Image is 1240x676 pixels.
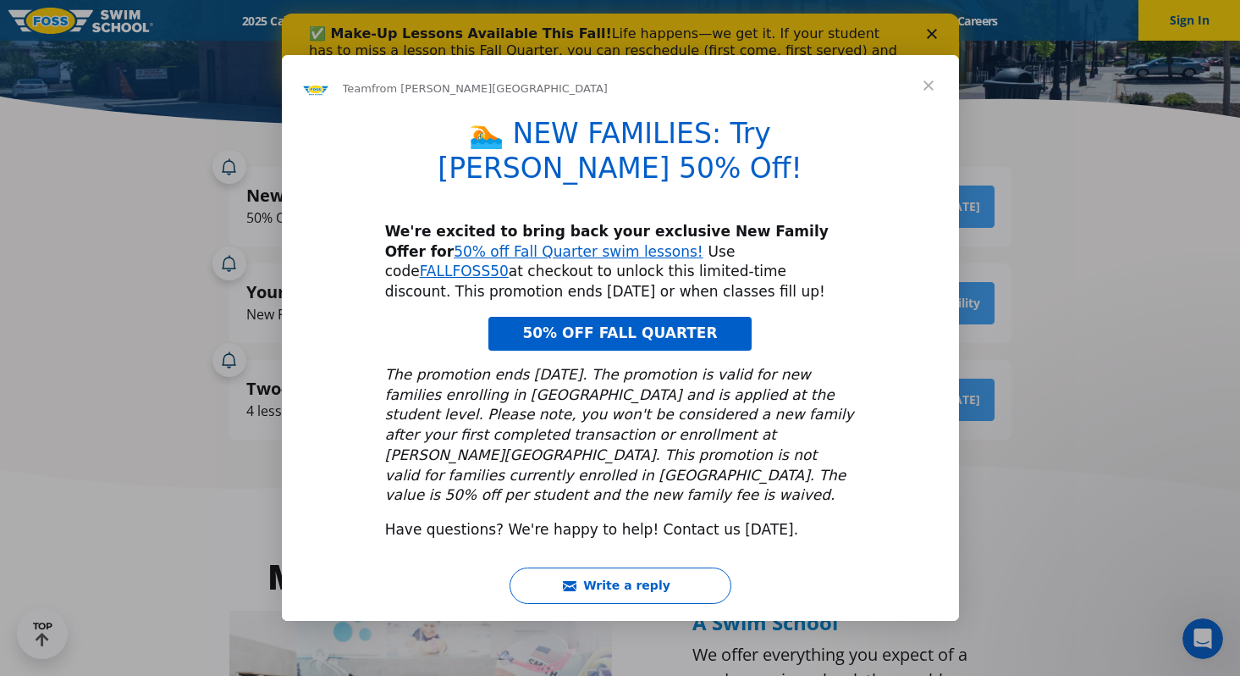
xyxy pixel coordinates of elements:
a: 50% OFF FALL QUARTER [488,317,751,351]
b: ✅ Make-Up Lessons Available This Fall! [27,12,330,28]
span: Team [343,82,372,95]
a: ! [697,243,703,260]
b: We're excited to bring back your exclusive New Family Offer for [385,223,829,260]
img: Profile image for Team [302,75,329,103]
div: Use code at checkout to unlock this limited-time discount. This promotion ends [DATE] or when cla... [385,222,856,302]
h1: 🏊 NEW FAMILIES: Try [PERSON_NAME] 50% Off! [385,117,856,197]
span: 50% OFF FALL QUARTER [522,324,717,341]
div: Have questions? We're happy to help! Contact us [DATE]. [385,520,856,540]
div: Close [645,15,662,25]
div: Life happens—we get it. If your student has to miss a lesson this Fall Quarter, you can reschedul... [27,12,623,80]
span: from [PERSON_NAME][GEOGRAPHIC_DATA] [372,82,608,95]
span: Close [898,55,959,116]
i: The promotion ends [DATE]. The promotion is valid for new families enrolling in [GEOGRAPHIC_DATA]... [385,366,854,504]
a: 50% off Fall Quarter swim lessons [454,243,697,260]
button: Write a reply [510,568,731,604]
a: FALLFOSS50 [420,263,509,280]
